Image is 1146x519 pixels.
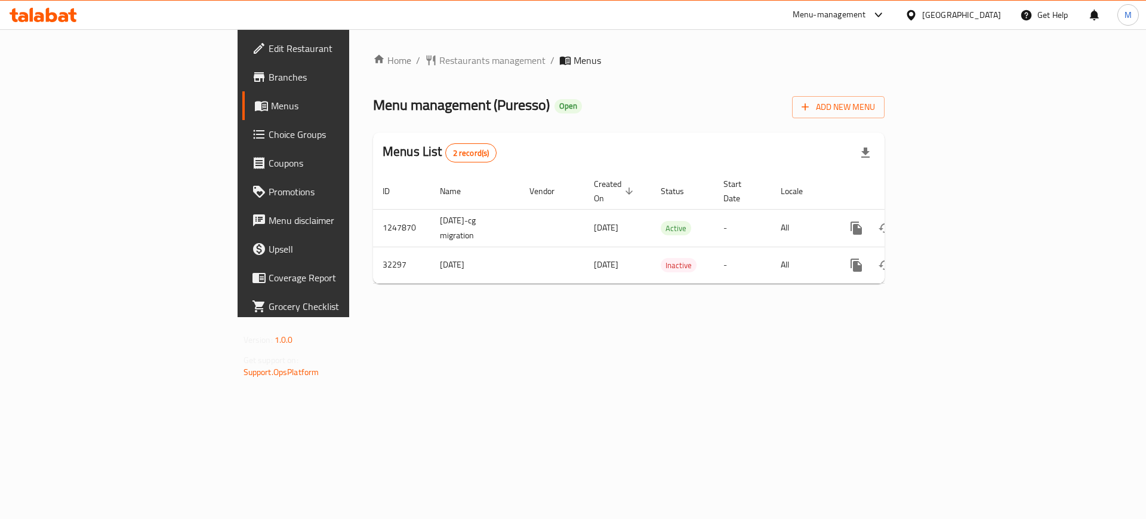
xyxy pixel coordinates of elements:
[275,332,293,348] span: 1.0.0
[271,99,420,113] span: Menus
[269,271,420,285] span: Coverage Report
[373,173,966,284] table: enhanced table
[594,257,618,272] span: [DATE]
[242,91,429,120] a: Menus
[445,143,497,162] div: Total records count
[439,53,546,67] span: Restaurants management
[242,120,429,149] a: Choice Groups
[851,139,880,167] div: Export file
[594,177,637,205] span: Created On
[771,209,833,247] td: All
[430,247,520,283] td: [DATE]
[723,177,757,205] span: Start Date
[269,299,420,314] span: Grocery Checklist
[871,251,899,280] button: Change Status
[242,235,429,263] a: Upsell
[383,184,405,198] span: ID
[242,263,429,292] a: Coverage Report
[1125,8,1132,22] span: M
[842,214,871,242] button: more
[833,173,966,210] th: Actions
[269,213,420,228] span: Menu disclaimer
[269,70,420,84] span: Branches
[714,247,771,283] td: -
[242,177,429,206] a: Promotions
[430,209,520,247] td: [DATE]-cg migration
[242,206,429,235] a: Menu disclaimer
[269,41,420,56] span: Edit Restaurant
[554,99,582,113] div: Open
[550,53,554,67] li: /
[446,148,497,159] span: 2 record(s)
[594,220,618,235] span: [DATE]
[244,364,319,380] a: Support.OpsPlatform
[269,185,420,199] span: Promotions
[574,53,601,67] span: Menus
[373,91,550,118] span: Menu management ( Puresso )
[554,101,582,111] span: Open
[792,96,885,118] button: Add New Menu
[244,352,298,368] span: Get support on:
[242,63,429,91] a: Branches
[242,34,429,63] a: Edit Restaurant
[714,209,771,247] td: -
[244,332,273,348] span: Version:
[529,184,570,198] span: Vendor
[661,259,697,272] span: Inactive
[781,184,818,198] span: Locale
[661,222,691,235] span: Active
[373,53,885,67] nav: breadcrumb
[793,8,866,22] div: Menu-management
[425,53,546,67] a: Restaurants management
[269,156,420,170] span: Coupons
[269,242,420,256] span: Upsell
[922,8,1001,22] div: [GEOGRAPHIC_DATA]
[383,143,497,162] h2: Menus List
[242,292,429,321] a: Grocery Checklist
[771,247,833,283] td: All
[871,214,899,242] button: Change Status
[842,251,871,280] button: more
[661,184,700,198] span: Status
[269,127,420,142] span: Choice Groups
[242,149,429,177] a: Coupons
[802,100,875,115] span: Add New Menu
[440,184,476,198] span: Name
